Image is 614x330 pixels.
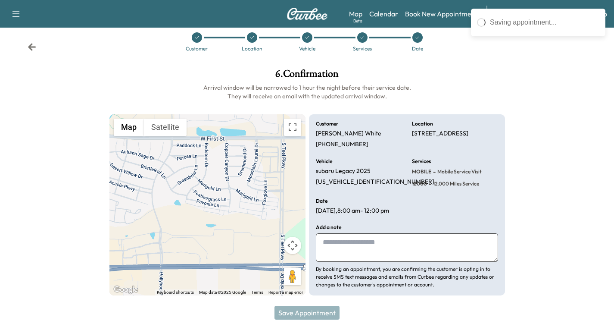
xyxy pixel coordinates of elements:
[353,18,362,24] div: Beta
[109,83,505,101] h6: Arrival window will be narrowed to 1 hour the night before their service date. They will receive ...
[316,141,368,148] p: [PHONE_NUMBER]
[412,159,431,164] h6: Services
[284,237,301,254] button: Map camera controls
[490,17,599,28] div: Saving appointment...
[369,9,398,19] a: Calendar
[405,9,478,19] a: Book New Appointment
[412,180,427,187] span: 12000
[284,268,301,285] button: Drag Pegman onto the map to open Street View
[114,119,144,136] button: Show street map
[112,284,140,295] img: Google
[316,178,434,186] p: [US_VEHICLE_IDENTIFICATION_NUMBER]
[28,43,36,51] div: Back
[431,167,436,176] span: -
[268,290,303,295] a: Report a map error
[157,289,194,295] button: Keyboard shortcuts
[316,198,327,204] h6: Date
[427,179,431,188] span: -
[412,168,431,175] span: MOBILE
[316,265,498,289] p: By booking an appointment, you are confirming the customer is opting in to receive SMS text messa...
[199,290,246,295] span: Map data ©2025 Google
[412,46,423,51] div: Date
[242,46,262,51] div: Location
[316,207,389,215] p: [DATE] , 8:00 am - 12:00 pm
[316,167,371,175] p: subaru Legacy 2025
[316,159,332,164] h6: Vehicle
[412,121,433,126] h6: Location
[431,180,479,187] span: 12,000 miles Service
[316,130,381,138] p: [PERSON_NAME] White
[412,130,468,138] p: [STREET_ADDRESS]
[186,46,208,51] div: Customer
[299,46,315,51] div: Vehicle
[353,46,372,51] div: Services
[349,9,362,19] a: MapBeta
[112,284,140,295] a: Open this area in Google Maps (opens a new window)
[109,69,505,83] h1: 6 . Confirmation
[287,8,328,20] img: Curbee Logo
[316,121,338,126] h6: Customer
[316,225,341,230] h6: Add a note
[144,119,187,136] button: Show satellite imagery
[251,290,263,295] a: Terms (opens in new tab)
[284,119,301,136] button: Toggle fullscreen view
[436,168,482,175] span: Mobile Service Visit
